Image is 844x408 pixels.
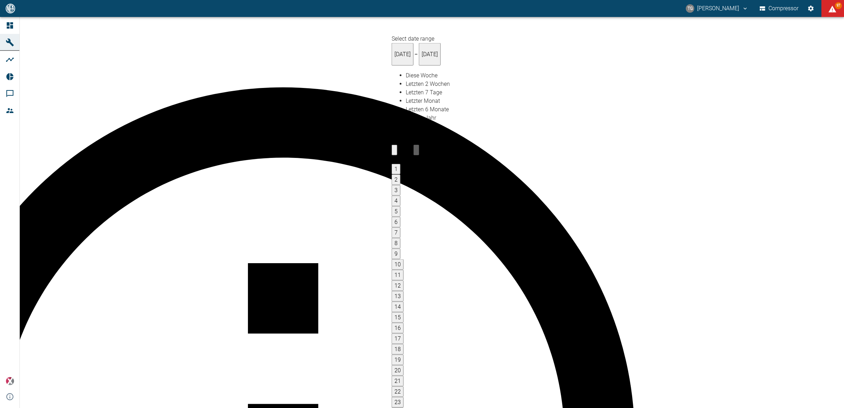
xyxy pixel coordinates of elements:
[406,122,450,131] div: Diesen Monat
[392,355,404,365] button: 19
[415,156,418,163] span: Sonntag
[392,35,434,42] span: Select date range
[392,227,400,238] button: 7
[406,89,442,96] span: Letzten 7 Tage
[414,51,419,58] h5: –
[406,131,450,139] div: Zurücksetzen
[414,145,419,155] button: Next month
[392,259,404,270] button: 10
[392,280,404,291] button: 12
[392,156,397,163] span: Montag
[392,376,404,386] button: 21
[686,4,694,13] div: TG
[392,175,400,185] button: 2
[392,270,404,280] button: 11
[392,217,400,227] button: 6
[392,397,404,408] button: 23
[392,365,404,376] button: 20
[392,43,414,66] button: [DATE]
[392,196,400,206] button: 4
[406,71,450,80] div: Diese Woche
[685,2,749,15] button: thomas.gregoir@neuman-esser.com
[758,2,800,15] button: Compressor
[804,2,817,15] button: Einstellungen
[406,72,438,79] span: Diese Woche
[392,185,400,196] button: 3
[6,377,14,385] img: Xplore Logo
[392,145,397,155] button: Previous month
[406,88,450,97] div: Letzten 7 Tage
[406,131,439,138] span: Zurücksetzen
[392,249,400,259] button: 9
[406,81,450,87] span: Letzten 2 Wochen
[392,333,404,344] button: 17
[392,323,404,333] button: 16
[394,51,411,58] span: [DATE]
[406,97,450,105] div: Letzter Monat
[405,156,409,163] span: Donnerstag
[400,156,405,163] span: Mittwoch
[422,51,438,58] span: [DATE]
[406,114,450,122] div: Letztes Jahr
[406,97,440,104] span: Letzter Monat
[406,80,450,88] div: Letzten 2 Wochen
[397,147,414,153] span: [DATE]
[406,123,440,130] span: Diesen Monat
[392,302,404,312] button: 14
[835,2,842,9] span: 97
[392,238,400,249] button: 8
[392,344,404,355] button: 18
[392,386,404,397] button: 22
[406,105,450,114] div: Letzten 6 Monate
[397,156,400,163] span: Dienstag
[392,291,404,302] button: 13
[406,114,436,121] span: Letztes Jahr
[392,312,404,323] button: 15
[419,43,441,66] button: [DATE]
[392,164,400,175] button: 1
[406,106,449,113] span: Letzten 6 Monate
[5,4,16,13] img: logo
[412,156,415,163] span: Samstag
[392,206,400,217] button: 5
[409,156,412,163] span: Freitag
